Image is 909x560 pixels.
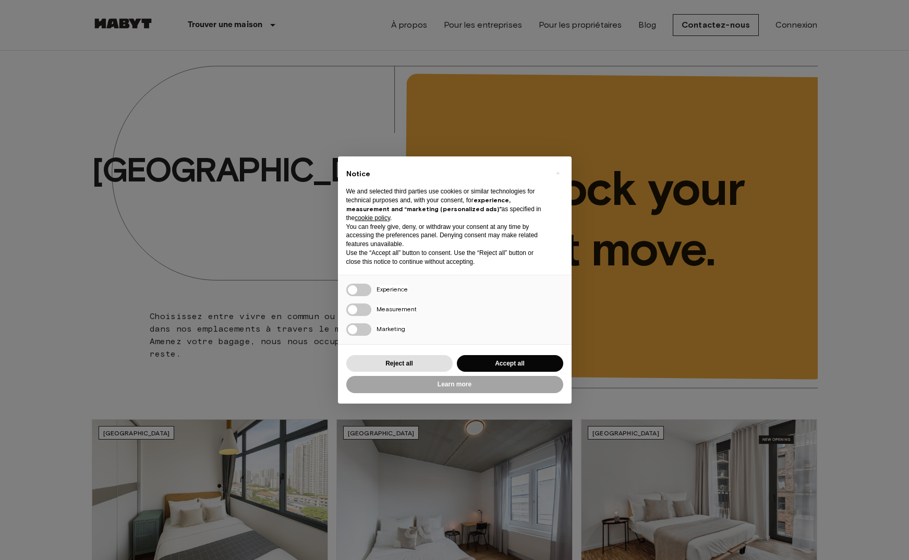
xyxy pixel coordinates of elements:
[346,376,563,393] button: Learn more
[346,223,547,249] p: You can freely give, deny, or withdraw your consent at any time by accessing the preferences pane...
[377,305,417,313] span: Measurement
[377,285,408,293] span: Experience
[355,214,390,222] a: cookie policy
[346,355,453,372] button: Reject all
[346,249,547,266] p: Use the “Accept all” button to consent. Use the “Reject all” button or close this notice to conti...
[346,169,547,179] h2: Notice
[346,187,547,222] p: We and selected third parties use cookies or similar technologies for technical purposes and, wit...
[346,196,511,213] strong: experience, measurement and “marketing (personalized ads)”
[377,325,405,333] span: Marketing
[550,165,566,181] button: Close this notice
[556,167,560,179] span: ×
[457,355,563,372] button: Accept all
